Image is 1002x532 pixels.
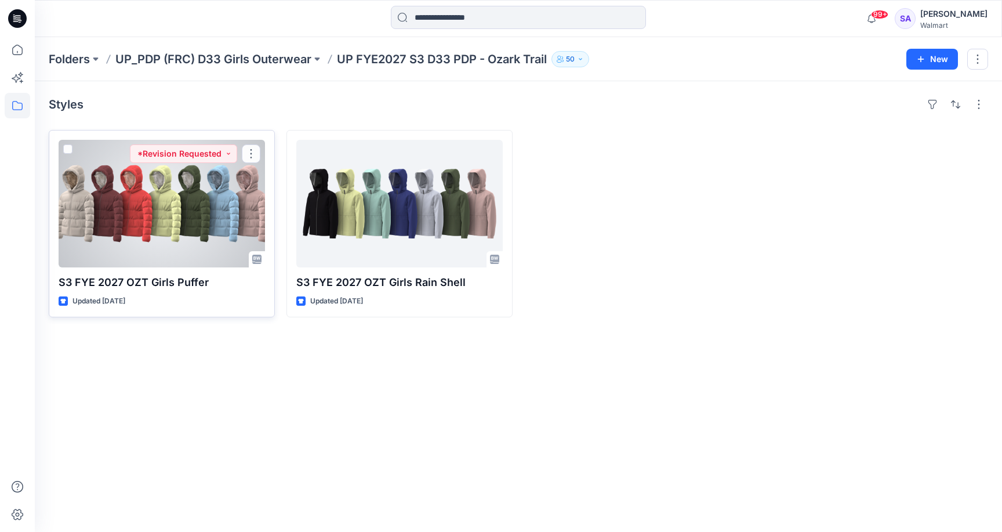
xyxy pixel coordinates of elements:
[49,97,83,111] h4: Styles
[895,8,916,29] div: SA
[310,295,363,307] p: Updated [DATE]
[920,7,988,21] div: [PERSON_NAME]
[296,140,503,267] a: S3 FYE 2027 OZT Girls Rain Shell
[906,49,958,70] button: New
[296,274,503,291] p: S3 FYE 2027 OZT Girls Rain Shell
[49,51,90,67] a: Folders
[115,51,311,67] a: UP_PDP (FRC) D33 Girls Outerwear
[551,51,589,67] button: 50
[566,53,575,66] p: 50
[59,274,265,291] p: S3 FYE 2027 OZT Girls Puffer
[72,295,125,307] p: Updated [DATE]
[59,140,265,267] a: S3 FYE 2027 OZT Girls Puffer
[871,10,888,19] span: 99+
[337,51,547,67] p: UP FYE2027 S3 D33 PDP - Ozark Trail
[920,21,988,30] div: Walmart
